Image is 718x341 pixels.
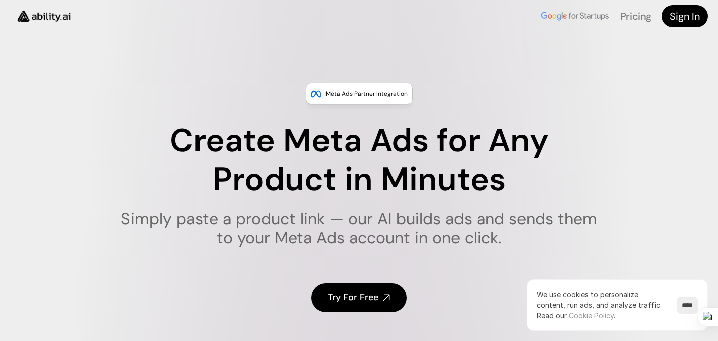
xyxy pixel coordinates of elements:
[537,289,667,321] p: We use cookies to personalize content, run ads, and analyze traffic.
[620,10,651,23] a: Pricing
[114,122,604,199] h1: Create Meta Ads for Any Product in Minutes
[325,89,408,99] p: Meta Ads Partner Integration
[114,209,604,248] h1: Simply paste a product link — our AI builds ads and sends them to your Meta Ads account in one cl...
[670,9,700,23] h4: Sign In
[662,5,708,27] a: Sign In
[311,283,407,312] a: Try For Free
[569,311,614,320] a: Cookie Policy
[537,311,615,320] span: Read our .
[328,291,378,304] h4: Try For Free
